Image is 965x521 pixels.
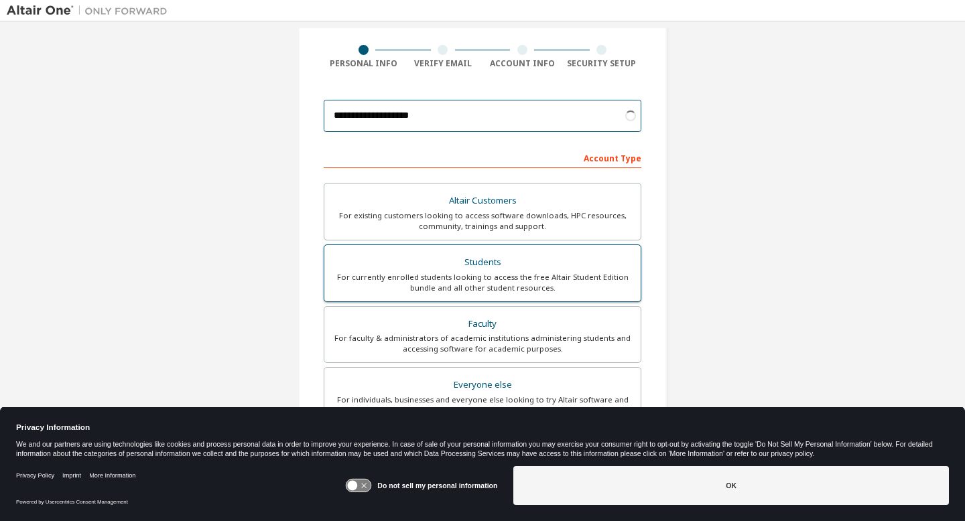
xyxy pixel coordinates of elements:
[332,394,633,416] div: For individuals, businesses and everyone else looking to try Altair software and explore our prod...
[332,315,633,333] div: Faculty
[403,58,483,69] div: Verify Email
[332,253,633,272] div: Students
[562,58,642,69] div: Security Setup
[332,210,633,232] div: For existing customers looking to access software downloads, HPC resources, community, trainings ...
[482,58,562,69] div: Account Info
[7,4,174,17] img: Altair One
[332,192,633,210] div: Altair Customers
[332,333,633,354] div: For faculty & administrators of academic institutions administering students and accessing softwa...
[332,272,633,293] div: For currently enrolled students looking to access the free Altair Student Edition bundle and all ...
[324,147,641,168] div: Account Type
[332,376,633,394] div: Everyone else
[324,58,403,69] div: Personal Info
